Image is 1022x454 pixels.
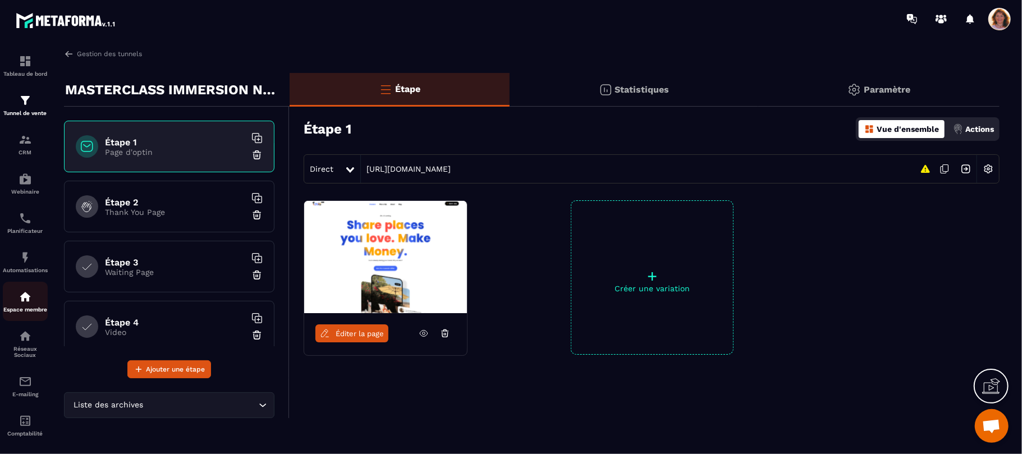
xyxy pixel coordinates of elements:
a: automationsautomationsEspace membre [3,282,48,321]
p: + [571,268,733,284]
img: social-network [19,329,32,343]
span: Direct [310,164,333,173]
h6: Étape 1 [105,137,245,148]
p: Étape [395,84,420,94]
img: image [304,201,467,313]
img: arrow [64,49,74,59]
img: setting-w.858f3a88.svg [978,158,999,180]
a: accountantaccountantComptabilité [3,406,48,445]
a: automationsautomationsWebinaire [3,164,48,203]
img: arrow-next.bcc2205e.svg [955,158,977,180]
p: Tableau de bord [3,71,48,77]
img: logo [16,10,117,30]
img: stats.20deebd0.svg [599,83,612,97]
img: automations [19,172,32,186]
p: E-mailing [3,391,48,397]
img: formation [19,54,32,68]
a: Éditer la page [315,324,388,342]
img: trash [251,149,263,160]
div: Search for option [64,392,274,418]
a: emailemailE-mailing [3,366,48,406]
h6: Étape 3 [105,257,245,268]
p: Réseaux Sociaux [3,346,48,358]
img: trash [251,329,263,341]
p: Webinaire [3,189,48,195]
img: automations [19,290,32,304]
span: Ajouter une étape [146,364,205,375]
p: Vue d'ensemble [877,125,939,134]
button: Ajouter une étape [127,360,211,378]
p: Espace membre [3,306,48,313]
img: automations [19,251,32,264]
p: Planificateur [3,228,48,234]
a: formationformationCRM [3,125,48,164]
a: formationformationTableau de bord [3,46,48,85]
img: accountant [19,414,32,428]
p: Créer une variation [571,284,733,293]
p: Waiting Page [105,268,245,277]
img: actions.d6e523a2.png [953,124,963,134]
p: Actions [965,125,994,134]
a: Gestion des tunnels [64,49,142,59]
p: MASTERCLASS IMMERSION NEUROBIOLOGIQUE [65,79,281,101]
p: Statistiques [615,84,670,95]
p: Comptabilité [3,430,48,437]
img: formation [19,94,32,107]
img: bars-o.4a397970.svg [379,82,392,96]
h6: Étape 4 [105,317,245,328]
a: automationsautomationsAutomatisations [3,242,48,282]
img: dashboard-orange.40269519.svg [864,124,874,134]
p: Thank You Page [105,208,245,217]
input: Search for option [146,399,256,411]
img: email [19,375,32,388]
h3: Étape 1 [304,121,351,137]
a: formationformationTunnel de vente [3,85,48,125]
img: setting-gr.5f69749f.svg [847,83,861,97]
span: Éditer la page [336,329,384,338]
img: scheduler [19,212,32,225]
a: [URL][DOMAIN_NAME] [361,164,451,173]
p: Video [105,328,245,337]
span: Liste des archives [71,399,146,411]
p: Automatisations [3,267,48,273]
img: formation [19,133,32,146]
h6: Étape 2 [105,197,245,208]
a: Ouvrir le chat [975,409,1009,443]
p: Tunnel de vente [3,110,48,116]
a: schedulerschedulerPlanificateur [3,203,48,242]
p: Page d'optin [105,148,245,157]
p: Paramètre [864,84,910,95]
a: social-networksocial-networkRéseaux Sociaux [3,321,48,366]
img: trash [251,209,263,221]
img: trash [251,269,263,281]
p: CRM [3,149,48,155]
